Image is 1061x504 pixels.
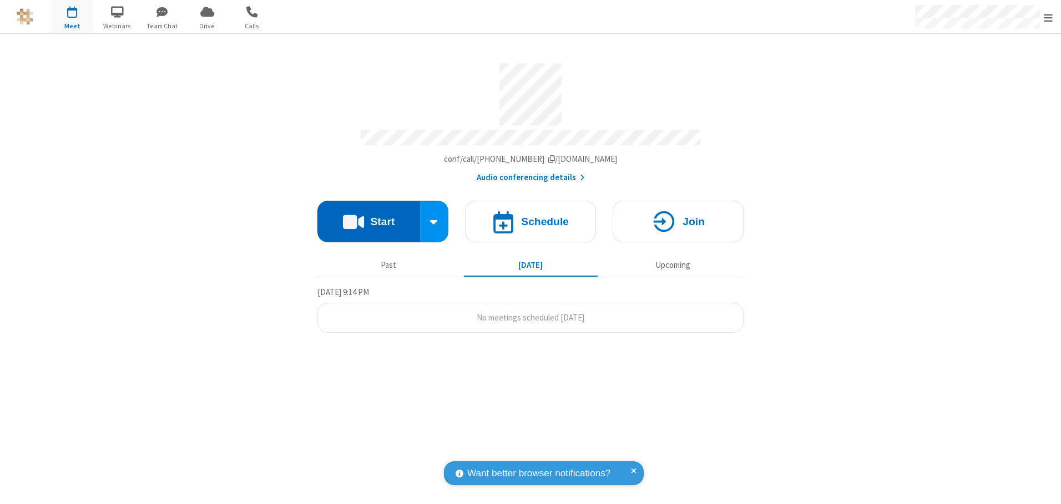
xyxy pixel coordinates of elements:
span: [DATE] 9:14 PM [317,287,369,297]
span: Meet [52,21,93,31]
button: Schedule [465,201,596,242]
button: Upcoming [606,254,740,276]
div: Start conference options [420,201,449,242]
span: Drive [186,21,228,31]
button: Copy my meeting room linkCopy my meeting room link [444,153,618,166]
span: Webinars [97,21,138,31]
span: Copy my meeting room link [444,154,618,164]
button: Past [322,254,456,276]
span: No meetings scheduled [DATE] [477,312,584,323]
button: Audio conferencing details [477,171,585,184]
h4: Start [370,216,395,227]
span: Want better browser notifications? [467,466,610,481]
h4: Schedule [521,216,569,227]
span: Team Chat [142,21,183,31]
button: Join [613,201,744,242]
section: Account details [317,55,744,184]
button: Start [317,201,420,242]
section: Today's Meetings [317,286,744,333]
h4: Join [683,216,705,227]
button: [DATE] [464,254,598,276]
span: Calls [231,21,273,31]
img: QA Selenium DO NOT DELETE OR CHANGE [17,8,33,25]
